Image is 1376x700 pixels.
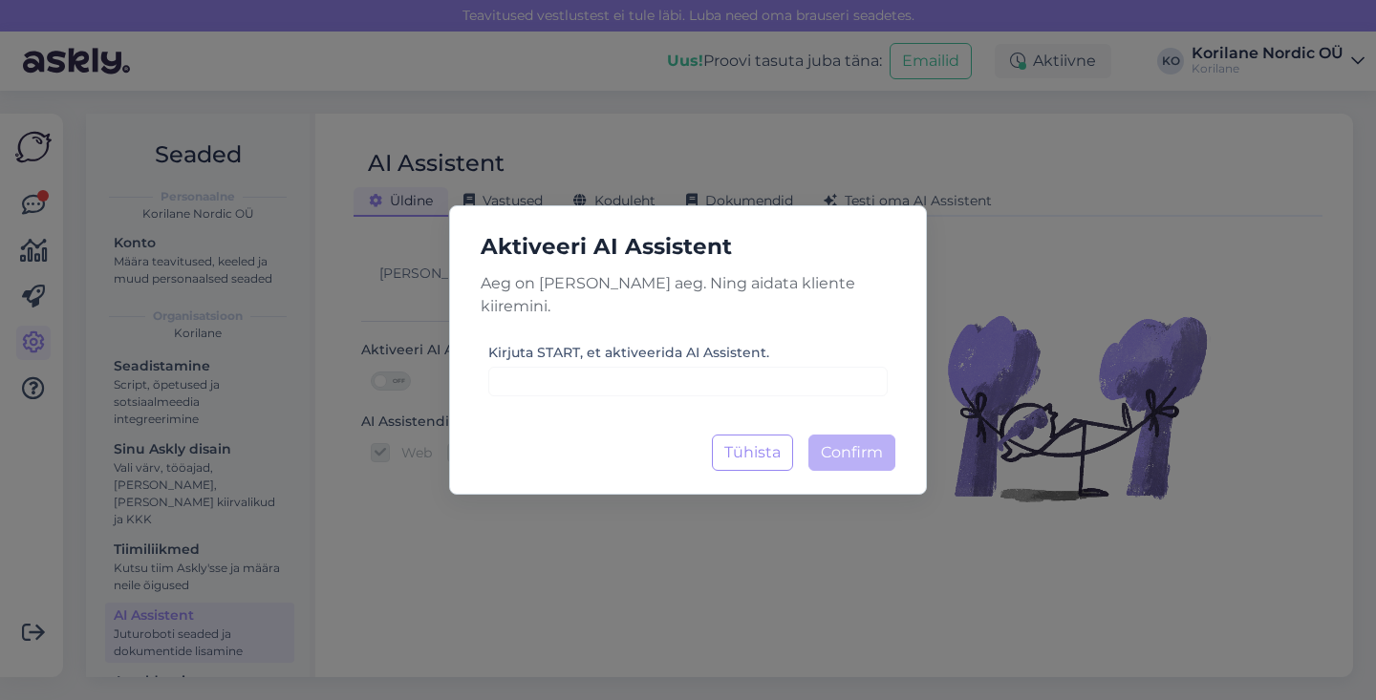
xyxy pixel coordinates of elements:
[465,272,911,318] p: Aeg on [PERSON_NAME] aeg. Ning aidata kliente kiiremini.
[488,343,769,363] label: Kirjuta START, et aktiveerida AI Assistent.
[712,435,793,471] button: Tühista
[821,443,883,461] span: Confirm
[465,229,911,265] h5: Aktiveeri AI Assistent
[808,435,895,471] button: Confirm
